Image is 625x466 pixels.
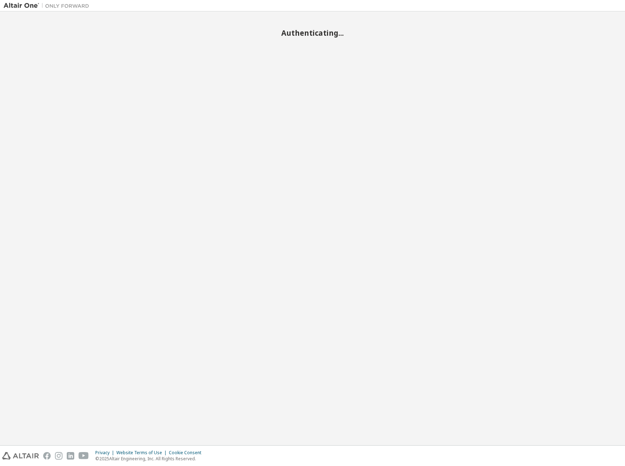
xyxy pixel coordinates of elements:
img: altair_logo.svg [2,452,39,460]
h2: Authenticating... [4,28,621,38]
img: linkedin.svg [67,452,74,460]
div: Website Terms of Use [116,450,169,456]
img: instagram.svg [55,452,62,460]
img: youtube.svg [79,452,89,460]
img: Altair One [4,2,93,9]
img: facebook.svg [43,452,51,460]
p: © 2025 Altair Engineering, Inc. All Rights Reserved. [95,456,206,462]
div: Cookie Consent [169,450,206,456]
div: Privacy [95,450,116,456]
